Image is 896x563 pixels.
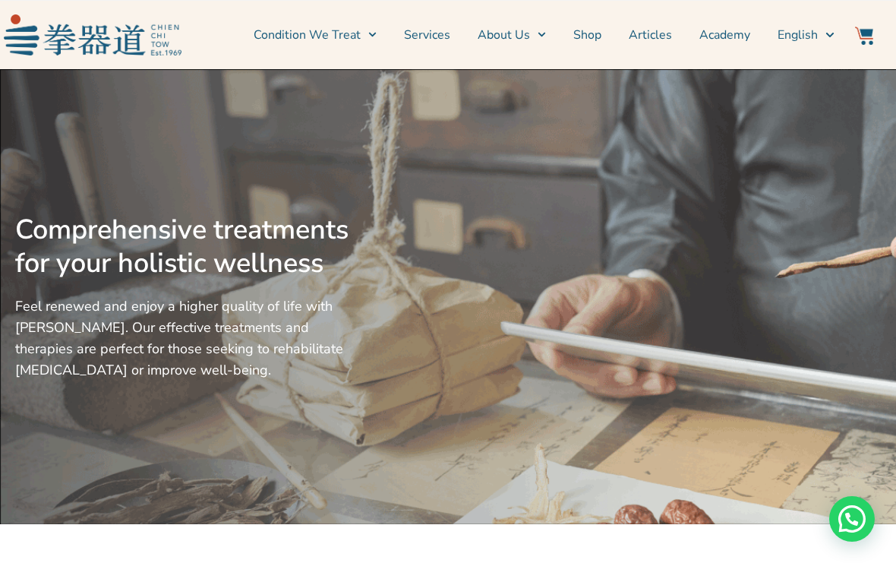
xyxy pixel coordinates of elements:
a: English [778,16,834,54]
p: Feel renewed and enjoy a higher quality of life with [PERSON_NAME]. Our effective treatments and ... [15,296,352,381]
a: About Us [478,16,546,54]
a: Shop [573,16,601,54]
a: Services [404,16,450,54]
a: Condition We Treat [254,16,377,54]
a: Articles [629,16,672,54]
span: English [778,26,818,44]
h2: Comprehensive treatments for your holistic wellness [15,213,352,280]
a: Academy [699,16,750,54]
nav: Menu [189,16,834,54]
img: Website Icon-03 [855,27,873,45]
